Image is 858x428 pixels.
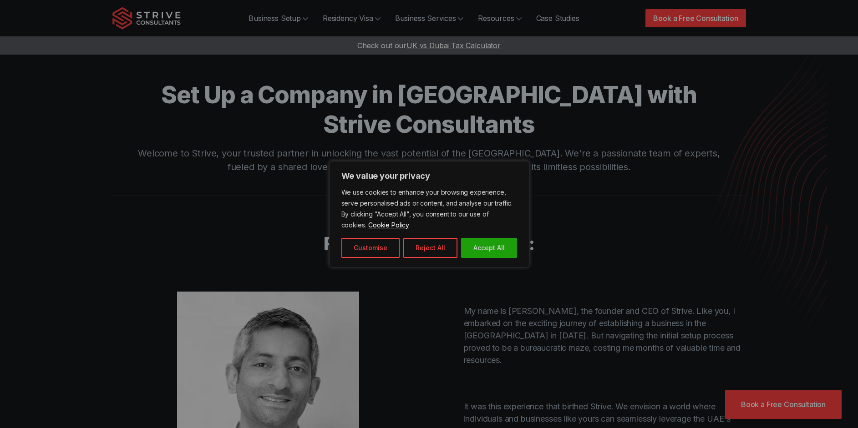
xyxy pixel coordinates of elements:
[329,161,529,267] div: We value your privacy
[341,171,517,181] p: We value your privacy
[461,238,517,258] button: Accept All
[341,238,400,258] button: Customise
[341,187,517,231] p: We use cookies to enhance your browsing experience, serve personalised ads or content, and analys...
[403,238,457,258] button: Reject All
[368,221,410,229] a: Cookie Policy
